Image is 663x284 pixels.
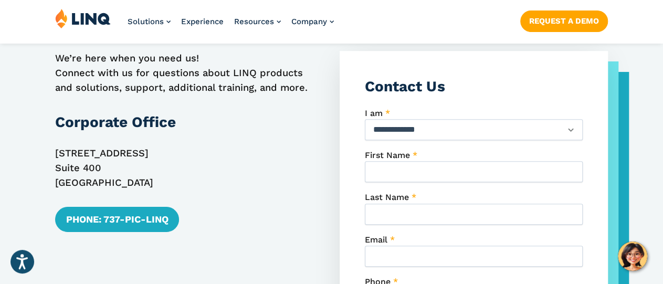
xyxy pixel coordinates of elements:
a: Experience [181,17,224,26]
p: We’re here when you need us! Connect with us for questions about LINQ products and solutions, sup... [55,51,323,95]
button: Hello, have a question? Let’s chat. [618,241,647,271]
a: Resources [234,17,281,26]
span: Last Name [365,192,409,202]
a: Company [291,17,334,26]
a: Request a Demo [520,10,608,31]
h3: Corporate Office [55,112,323,133]
span: Solutions [128,17,164,26]
h3: Contact Us [365,76,582,97]
nav: Button Navigation [520,8,608,31]
nav: Primary Navigation [128,8,334,43]
span: I am [365,108,383,118]
img: LINQ | K‑12 Software [55,8,111,28]
a: Solutions [128,17,171,26]
p: [STREET_ADDRESS] Suite 400 [GEOGRAPHIC_DATA] [55,146,323,190]
span: First Name [365,150,410,160]
span: Company [291,17,327,26]
span: Resources [234,17,274,26]
a: Phone: 737-PIC-LINQ [55,207,178,232]
span: Email [365,235,387,245]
